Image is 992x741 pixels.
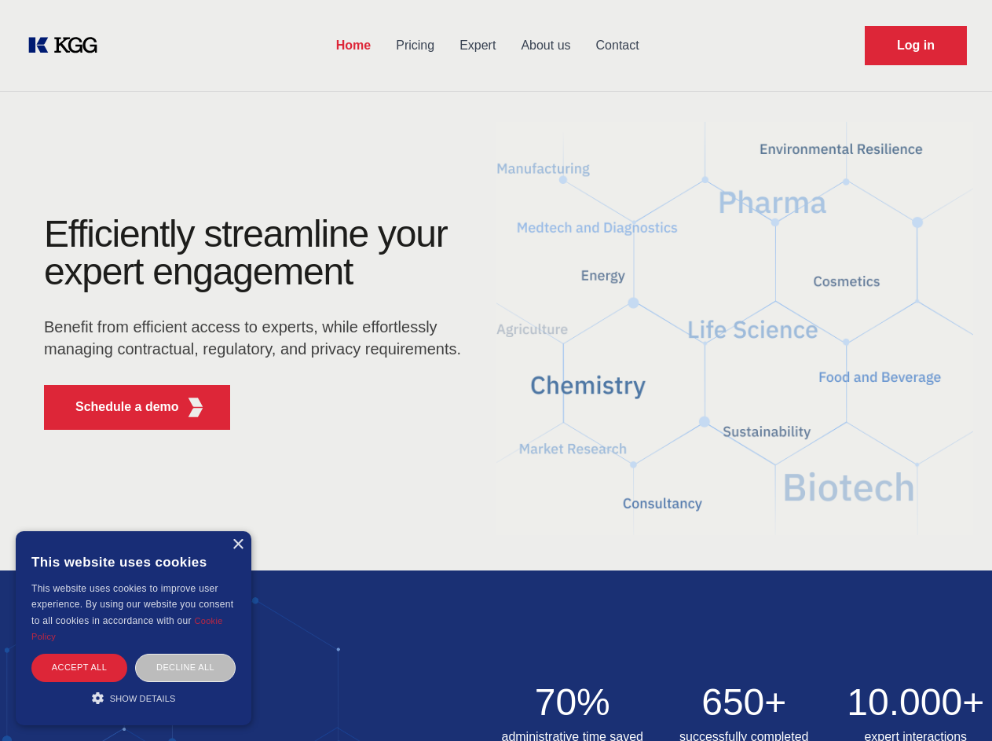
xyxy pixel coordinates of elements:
img: KGG Fifth Element RED [496,102,974,555]
a: About us [508,25,583,66]
span: Show details [110,694,176,703]
div: This website uses cookies [31,543,236,581]
button: Schedule a demoKGG Fifth Element RED [44,385,230,430]
div: Show details [31,690,236,706]
h2: 650+ [668,684,821,721]
a: KOL Knowledge Platform: Talk to Key External Experts (KEE) [25,33,110,58]
div: Decline all [135,654,236,681]
div: Close [232,539,243,551]
a: Contact [584,25,652,66]
a: Expert [447,25,508,66]
p: Benefit from efficient access to experts, while effortlessly managing contractual, regulatory, an... [44,316,471,360]
a: Request Demo [865,26,967,65]
img: KGG Fifth Element RED [186,398,206,417]
a: Pricing [383,25,447,66]
a: Cookie Policy [31,616,223,641]
p: Schedule a demo [75,398,179,416]
h2: 70% [496,684,650,721]
span: This website uses cookies to improve user experience. By using our website you consent to all coo... [31,583,233,626]
h1: Efficiently streamline your expert engagement [44,215,471,291]
a: Home [324,25,383,66]
div: Accept all [31,654,127,681]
